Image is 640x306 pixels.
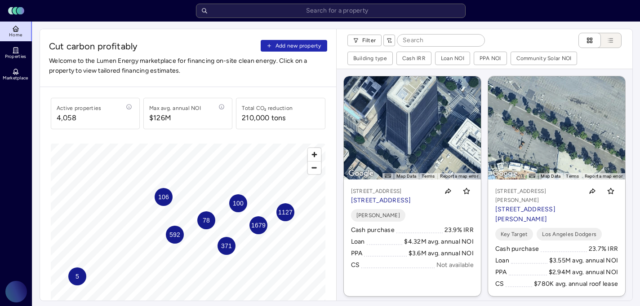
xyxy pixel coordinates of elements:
div: PPA [495,267,507,277]
button: Zoom out [308,161,321,174]
div: $3.55M avg. annual NOI [549,256,618,266]
span: 371 [221,241,232,251]
p: [STREET_ADDRESS][PERSON_NAME] [495,187,579,205]
span: 106 [158,192,169,202]
div: Loan [351,237,365,247]
div: Map marker [166,226,184,244]
button: Add new property [261,40,327,52]
span: 1127 [278,207,293,217]
div: Map marker [276,203,294,221]
span: Zoom out [308,162,321,174]
div: Cash purchase [351,225,395,235]
div: Map marker [249,216,267,234]
span: 1679 [251,220,266,230]
div: $780K avg. annual roof lease [534,279,618,289]
span: 78 [203,215,210,225]
div: 23.7% IRR [589,244,618,254]
p: [STREET_ADDRESS] [351,196,411,205]
div: Map marker [155,188,173,206]
span: 100 [233,198,244,208]
div: Max avg. annual NOI [149,104,201,113]
a: Map[STREET_ADDRESS][PERSON_NAME][STREET_ADDRESS][PERSON_NAME]Toggle favoriteKey TargetLos Angeles... [488,76,625,296]
button: Community Solar NOI [511,52,577,65]
span: Key Target [501,230,528,239]
div: Building type [353,54,387,63]
div: Loan NOI [441,54,464,63]
button: Cards view [578,33,601,48]
button: Zoom in [308,148,321,161]
input: Search [397,35,484,46]
div: PPA [351,249,363,258]
div: Cash IRR [402,54,426,63]
div: 210,000 tons [242,113,285,123]
div: Map marker [218,237,236,255]
span: Filter [362,36,376,45]
span: Add new property [276,41,321,50]
div: $3.6M avg. annual NOI [409,249,474,258]
div: Total CO₂ reduction [242,104,293,113]
div: Active properties [57,104,101,113]
button: Cash IRR [397,52,431,65]
div: CS [495,279,504,289]
div: Map marker [68,267,86,285]
div: $2.94M avg. annual NOI [549,267,618,277]
span: Los Angeles Dodgers [542,230,596,239]
span: 592 [169,230,180,240]
span: 4,058 [57,113,101,123]
button: Loan NOI [436,52,470,65]
span: Welcome to the Lumen Energy marketplace for financing on-site clean energy. Click on a property t... [49,56,327,76]
div: Map marker [197,211,215,229]
p: [STREET_ADDRESS] [351,187,411,196]
button: List view [592,33,622,48]
span: $126M [149,113,201,123]
button: PPA NOI [474,52,507,65]
div: Map marker [229,194,247,212]
div: CS [351,260,360,270]
span: Properties [5,54,27,59]
div: Cash purchase [495,244,539,254]
input: Search for a property [196,4,466,18]
div: Community Solar NOI [516,54,572,63]
span: Home [9,32,22,38]
span: Cut carbon profitably [49,40,257,52]
div: 23.9% IRR [444,225,474,235]
button: Filter [347,35,382,46]
span: [PERSON_NAME] [356,211,400,220]
p: [STREET_ADDRESS][PERSON_NAME] [495,205,579,224]
div: Loan [495,256,509,266]
button: Toggle favorite [459,184,474,198]
div: Not available [436,260,474,270]
a: Map[STREET_ADDRESS][STREET_ADDRESS]Toggle favorite[PERSON_NAME]Cash purchase23.9% IRRLoan$4.32M a... [344,76,481,296]
button: Building type [348,52,392,65]
button: Toggle favorite [604,184,618,198]
div: $4.32M avg. annual NOI [404,237,474,247]
span: Marketplace [3,75,28,81]
div: PPA NOI [480,54,501,63]
span: 5 [76,271,79,281]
